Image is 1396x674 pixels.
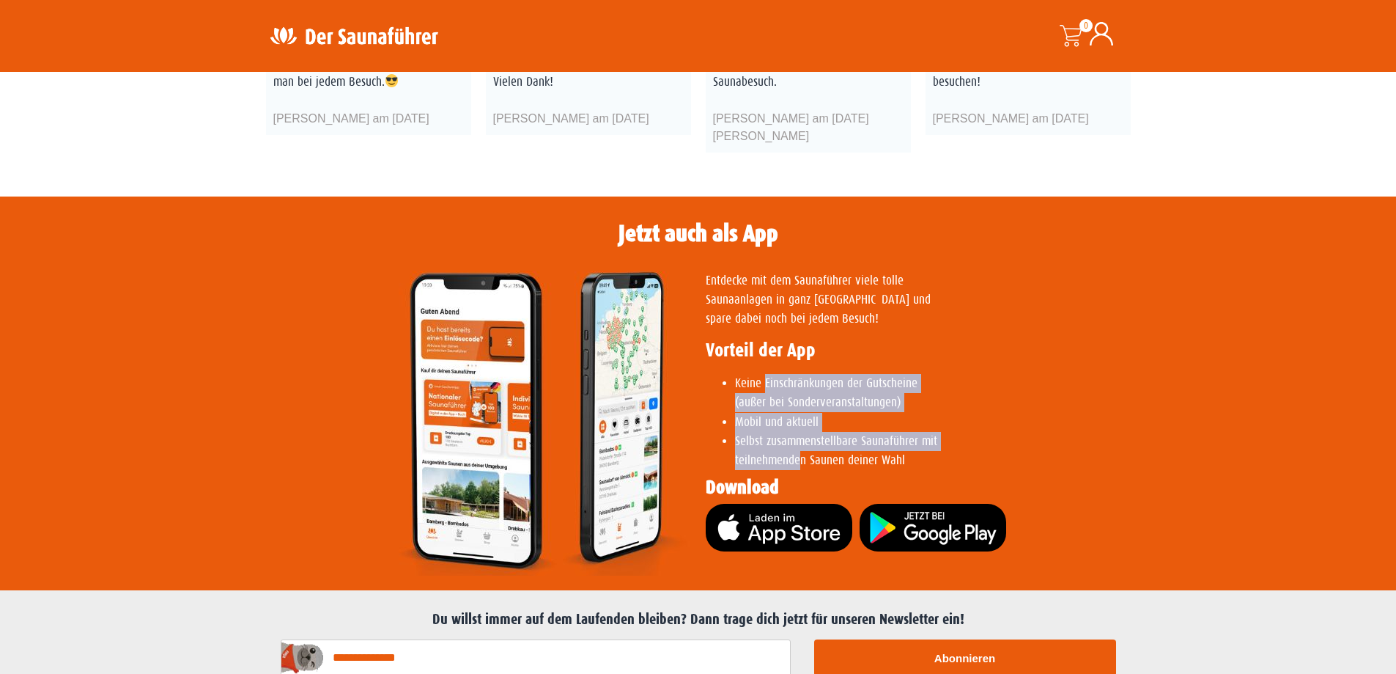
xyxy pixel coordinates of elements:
span: Mobil und aktuell [735,415,819,429]
li: teilnehmenden Saunen deiner Wahl [735,432,1123,471]
h2: Du willst immer auf dem Laufenden bleiben? Dann trage dich jetzt für unseren Newsletter ein! [266,611,1131,629]
h1: Jetzt auch als App [618,222,778,246]
span: Entdecke mit dem Saunaführer viele tolle [706,274,904,287]
span: Selbst zusammenstellbare Saunaführer mit [735,434,937,448]
img: 😎 [385,74,399,87]
span: [PERSON_NAME] am [DATE] [273,112,429,125]
span: [PERSON_NAME] am [DATE] [933,112,1089,125]
span: [PERSON_NAME] am [DATE][PERSON_NAME] [713,112,869,142]
span: Keine Einschränkungen der Gutscheine (außer bei Sonderveranstaltungen) [735,376,917,409]
span: Vorteil der App [706,340,816,361]
span: spare dabei noch bei jedem Besuch! [706,312,879,326]
span: Saunaanlagen in ganz [GEOGRAPHIC_DATA] und [706,293,931,307]
span: [PERSON_NAME] am [DATE] [493,112,649,125]
span: 0 [1079,19,1093,32]
h2: Download [706,478,1123,497]
img: ios-app-store-badge [706,504,852,552]
img: google-play-badge [860,504,1006,552]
